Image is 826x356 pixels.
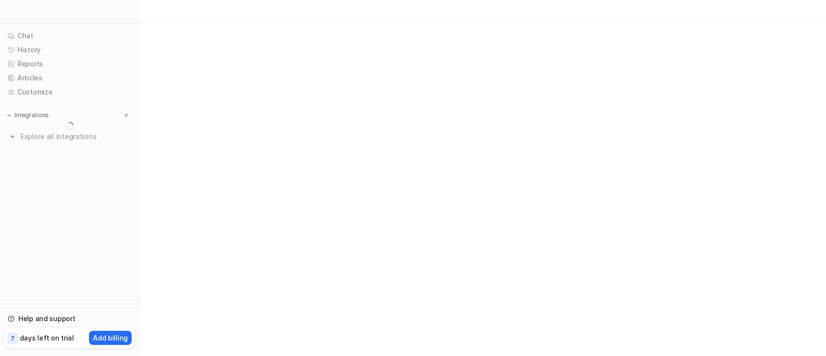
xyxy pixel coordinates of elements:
a: Explore all integrations [4,130,135,143]
img: expand menu [6,112,13,119]
p: Add billing [93,333,128,343]
a: Customize [4,85,135,99]
img: explore all integrations [8,132,17,141]
p: days left on trial [20,333,74,343]
p: Integrations [15,111,49,119]
span: Explore all integrations [20,129,131,144]
button: Add billing [89,331,132,345]
button: Integrations [4,110,52,120]
a: Chat [4,29,135,43]
p: 7 [11,334,15,343]
img: menu_add.svg [123,112,130,119]
a: Articles [4,71,135,85]
a: Help and support [4,312,135,325]
a: History [4,43,135,57]
a: Reports [4,57,135,71]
